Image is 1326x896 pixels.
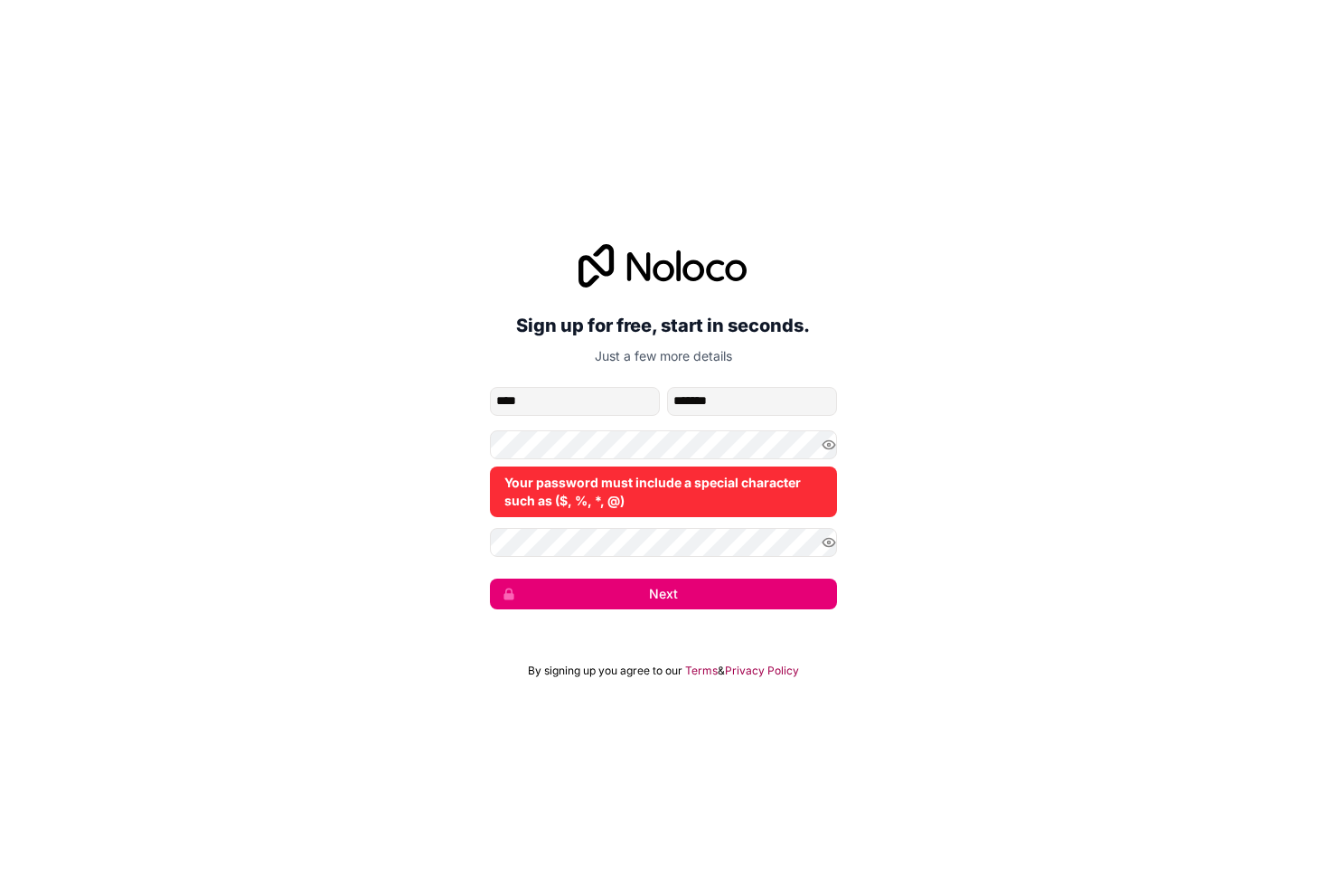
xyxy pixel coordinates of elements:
input: Password [490,430,837,459]
button: Next [490,579,837,609]
span: By signing up you agree to our [528,664,682,678]
span: & [718,664,725,678]
input: family-name [667,387,837,416]
a: Terms [685,664,718,678]
input: Confirm password [490,528,837,557]
input: given-name [490,387,660,416]
div: Your password must include a special character such as ($, %, *, @) [490,467,837,517]
p: Just a few more details [490,347,837,365]
a: Privacy Policy [725,664,799,678]
h2: Sign up for free, start in seconds. [490,309,837,342]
